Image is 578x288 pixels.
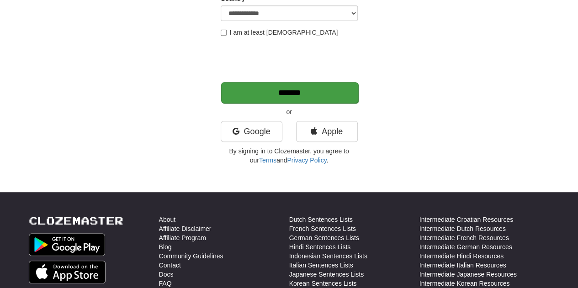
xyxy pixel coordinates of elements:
a: Intermediate French Resources [419,233,509,242]
a: Japanese Sentences Lists [289,270,364,279]
a: Intermediate Japanese Resources [419,270,517,279]
a: Community Guidelines [159,251,223,261]
img: Get it on Google Play [29,233,106,256]
label: I am at least [DEMOGRAPHIC_DATA] [221,28,338,37]
a: About [159,215,176,224]
a: Korean Sentences Lists [289,279,357,288]
a: Docs [159,270,174,279]
a: Intermediate Hindi Resources [419,251,504,261]
a: Intermediate Italian Resources [419,261,506,270]
a: Dutch Sentences Lists [289,215,353,224]
a: Intermediate Dutch Resources [419,224,506,233]
a: Apple [296,121,358,142]
a: Clozemaster [29,215,123,226]
a: German Sentences Lists [289,233,359,242]
iframe: reCAPTCHA [221,42,360,77]
img: Get it on App Store [29,261,106,283]
a: Hindi Sentences Lists [289,242,351,251]
a: Intermediate Croatian Resources [419,215,513,224]
a: FAQ [159,279,172,288]
input: I am at least [DEMOGRAPHIC_DATA] [221,30,227,36]
p: By signing in to Clozemaster, you agree to our and . [221,147,358,165]
a: Intermediate German Resources [419,242,512,251]
a: Terms [259,157,276,164]
p: or [221,107,358,116]
a: Affiliate Disclaimer [159,224,212,233]
a: Privacy Policy [287,157,326,164]
a: Intermediate Korean Resources [419,279,510,288]
a: Italian Sentences Lists [289,261,353,270]
a: Google [221,121,282,142]
a: Blog [159,242,172,251]
a: Indonesian Sentences Lists [289,251,367,261]
a: French Sentences Lists [289,224,356,233]
a: Contact [159,261,181,270]
a: Affiliate Program [159,233,206,242]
